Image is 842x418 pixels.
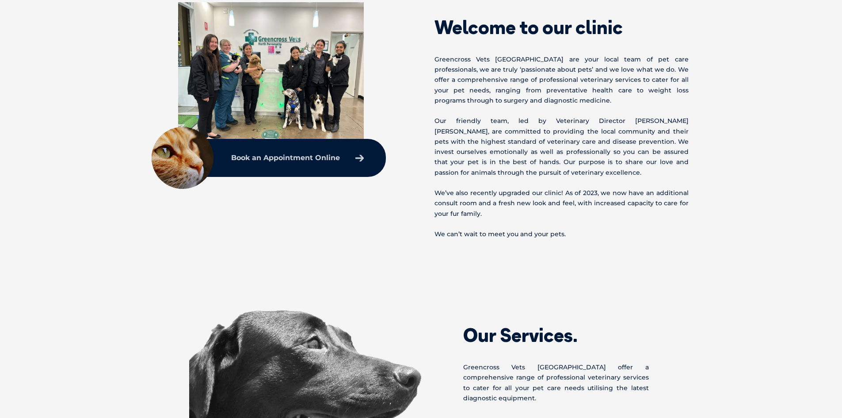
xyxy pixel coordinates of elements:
p: Our friendly team, led by Veterinary Director [PERSON_NAME] [PERSON_NAME], are committed to provi... [434,116,689,177]
h2: Welcome to our clinic [434,18,689,37]
h2: Our Services. [463,326,649,345]
p: We can’t wait to meet you and your pets. [434,229,689,239]
img: Greencross Vets North Parramatta team photo [178,2,364,142]
p: We’ve also recently upgraded our clinic! As of 2023, we now have an additional consult room and a... [434,188,689,219]
p: Greencross Vets [GEOGRAPHIC_DATA] offer a comprehensive range of professional veterinary services... [463,362,649,403]
p: Greencross Vets [GEOGRAPHIC_DATA] are your local team of pet care professionals, we are truly ‘pa... [434,54,689,106]
a: Book an Appointment Online [227,150,368,166]
p: Book an Appointment Online [231,154,340,161]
